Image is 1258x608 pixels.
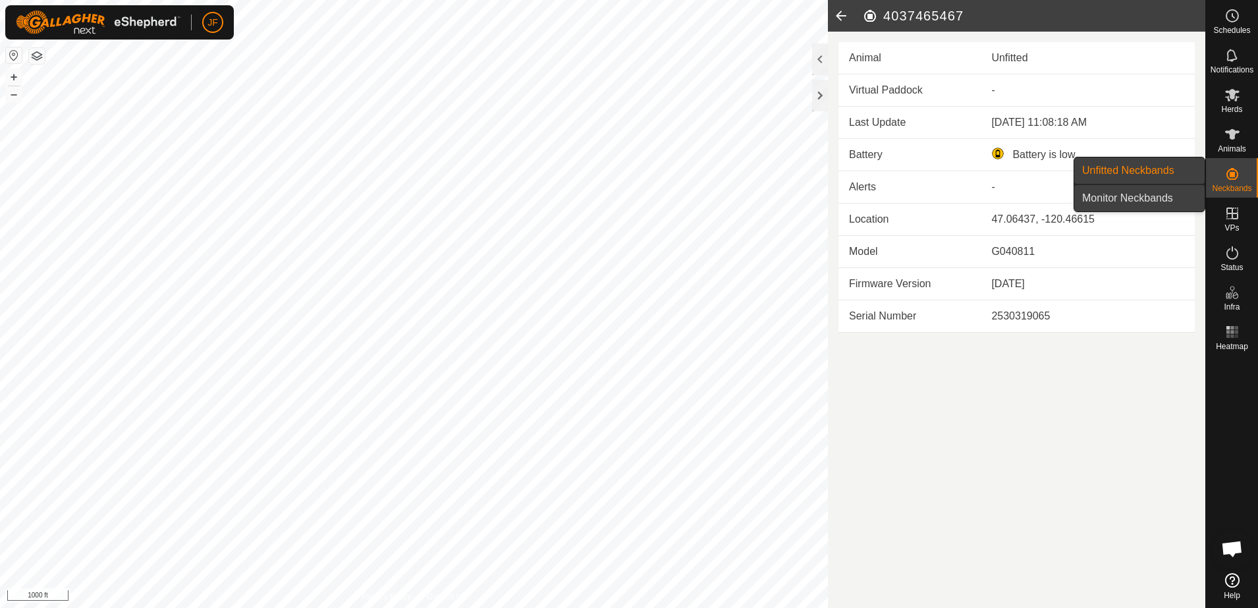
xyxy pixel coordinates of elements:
td: Virtual Paddock [838,74,981,107]
h2: 4037465467 [862,8,1205,24]
div: 2530319065 [991,308,1184,324]
div: G040811 [991,244,1184,260]
a: Monitor Neckbands [1074,185,1205,211]
span: Status [1220,263,1243,271]
span: Monitor Neckbands [1082,190,1173,206]
td: Model [838,236,981,268]
a: Help [1206,568,1258,605]
app-display-virtual-paddock-transition: - [991,84,995,96]
span: Animals [1218,145,1246,153]
button: – [6,86,22,102]
div: Battery is low. [991,147,1184,163]
span: JF [207,16,218,30]
span: Herds [1221,105,1242,113]
button: Reset Map [6,47,22,63]
a: Unfitted Neckbands [1074,157,1205,184]
td: - [981,171,1195,204]
td: Firmware Version [838,268,981,300]
a: Privacy Policy [362,591,411,603]
div: Open chat [1213,529,1252,568]
div: [DATE] [991,276,1184,292]
button: + [6,69,22,85]
span: Help [1224,592,1240,599]
span: Infra [1224,303,1240,311]
span: Schedules [1213,26,1250,34]
td: Serial Number [838,300,981,333]
span: Heatmap [1216,343,1248,350]
td: Alerts [838,171,981,204]
span: VPs [1224,224,1239,232]
button: Map Layers [29,48,45,64]
span: Notifications [1211,66,1253,74]
td: Last Update [838,107,981,139]
span: Neckbands [1212,184,1251,192]
span: Unfitted Neckbands [1082,163,1174,179]
td: Animal [838,42,981,74]
div: [DATE] 11:08:18 AM [991,115,1184,130]
td: Battery [838,139,981,171]
a: Contact Us [427,591,466,603]
img: Gallagher Logo [16,11,180,34]
div: 47.06437, -120.46615 [991,211,1184,227]
td: Location [838,204,981,236]
div: Unfitted [991,50,1184,66]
